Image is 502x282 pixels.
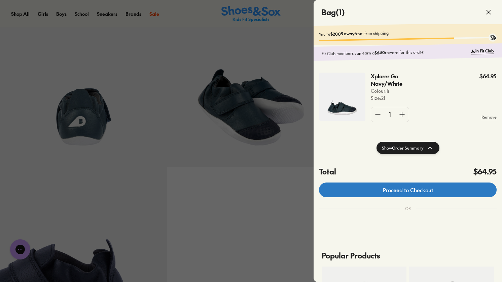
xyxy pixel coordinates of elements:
[371,87,431,94] p: Colour: Ii
[322,7,345,18] h4: Bag ( 1 )
[319,166,336,177] h4: Total
[376,142,439,154] button: ShowOrder Summary
[371,94,431,102] p: Size : 21
[400,200,416,217] div: OR
[319,73,365,121] img: 4-251068.jpg
[385,107,395,122] div: 1
[322,245,494,267] p: Popular Products
[479,73,497,80] p: $64.95
[319,225,497,243] iframe: PayPal-paypal
[319,183,497,197] a: Proceed to Checkout
[330,31,355,37] b: $20.05 away
[319,28,497,37] p: You're from free shipping
[473,166,497,177] h4: $64.95
[374,50,385,55] b: $6.50
[3,2,24,23] button: Gorgias live chat
[322,48,468,57] p: Fit Club members can earn a reward for this order.
[371,73,419,87] p: Xplorer Go Navy/White
[471,48,494,54] a: Join Fit Club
